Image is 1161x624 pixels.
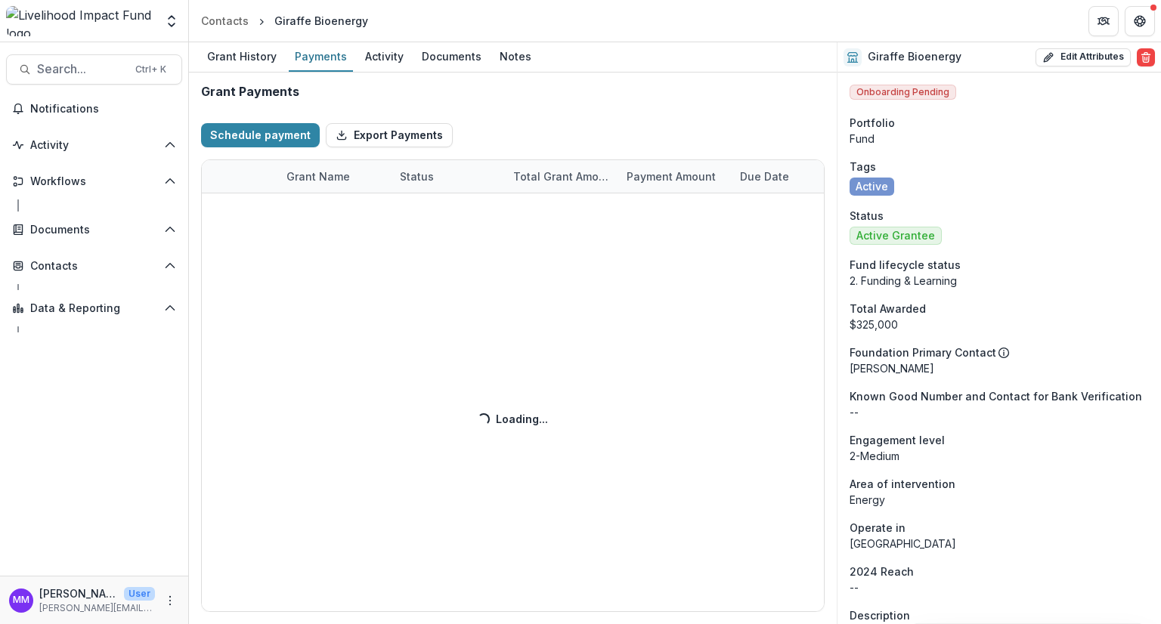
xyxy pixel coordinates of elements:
button: Notifications [6,97,182,121]
span: Active [856,181,888,193]
div: $325,000 [850,317,1149,332]
button: Open Activity [6,133,182,157]
p: -- [850,404,1149,420]
div: Notes [494,45,537,67]
p: Energy [850,492,1149,508]
span: Status [850,208,884,224]
span: 2024 Reach [850,564,914,579]
nav: breadcrumb [195,10,374,32]
div: Miriam Mwangi [13,595,29,605]
span: Description [850,607,910,623]
a: Notes [494,42,537,72]
button: Open Workflows [6,169,182,193]
p: -- [850,579,1149,595]
span: Workflows [30,175,158,188]
a: Documents [416,42,488,72]
span: Notifications [30,103,176,116]
div: Grant History [201,45,283,67]
p: [PERSON_NAME] [39,585,118,601]
span: Onboarding Pending [850,85,956,100]
p: Foundation Primary Contact [850,344,996,360]
button: Partners [1088,6,1119,36]
span: Fund lifecycle status [850,257,961,273]
span: Engagement level [850,432,945,448]
div: Ctrl + K [132,61,169,78]
span: Area of intervention [850,476,955,492]
div: Activity [359,45,410,67]
span: Activity [30,139,158,152]
div: Payments [289,45,353,67]
div: Documents [416,45,488,67]
div: Giraffe Bioenergy [274,13,368,29]
a: Contacts [195,10,255,32]
span: Operate in [850,520,906,536]
span: Total Awarded [850,301,926,317]
a: Grant History [201,42,283,72]
span: Portfolio [850,115,895,131]
p: Fund [850,131,1149,147]
p: 2-Medium [850,448,1149,464]
a: Activity [359,42,410,72]
h2: Grant Payments [201,85,299,99]
span: Known Good Number and Contact for Bank Verification [850,388,1142,404]
button: Open entity switcher [161,6,182,36]
p: [GEOGRAPHIC_DATA] [850,536,1149,551]
h2: Giraffe Bioenergy [868,51,961,63]
button: More [161,592,179,610]
span: Contacts [30,260,158,273]
p: User [124,587,155,601]
button: Open Documents [6,218,182,242]
span: Documents [30,224,158,236]
button: Search... [6,54,182,85]
span: Search... [37,62,126,76]
p: 2. Funding & Learning [850,273,1149,289]
span: Active Grantee [856,230,935,242]
span: Tags [850,159,876,175]
span: Data & Reporting [30,302,158,315]
button: Edit Attributes [1036,48,1131,66]
p: [PERSON_NAME][EMAIL_ADDRESS][DOMAIN_NAME] [39,601,155,615]
a: Payments [289,42,353,72]
button: Get Help [1125,6,1155,36]
div: Contacts [201,13,249,29]
p: [PERSON_NAME] [850,360,1149,376]
img: Livelihood Impact Fund logo [6,6,155,36]
button: Open Contacts [6,254,182,278]
button: Delete [1137,48,1155,66]
button: Open Data & Reporting [6,296,182,320]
